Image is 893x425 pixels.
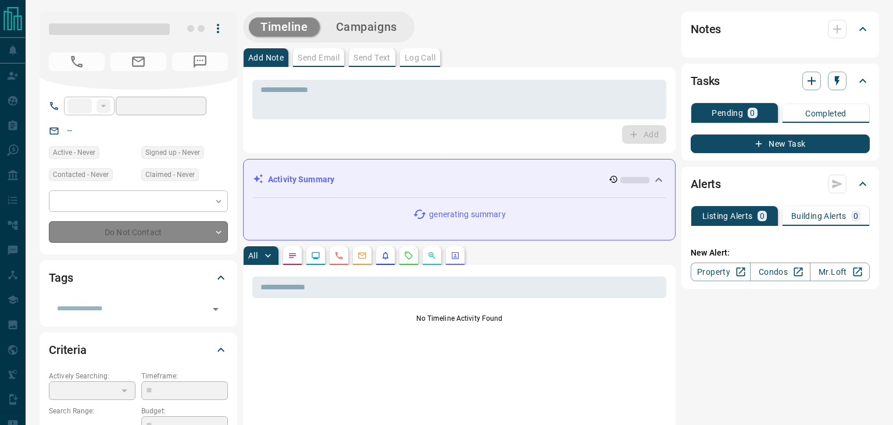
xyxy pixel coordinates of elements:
div: Criteria [49,336,228,364]
div: Do Not Contact [49,221,228,243]
p: New Alert: [691,247,870,259]
button: New Task [691,134,870,153]
p: Activity Summary [268,173,334,186]
p: Completed [805,109,846,118]
p: Search Range: [49,406,135,416]
svg: Notes [288,251,297,260]
p: Timeframe: [141,371,228,381]
div: Activity Summary [253,169,666,190]
svg: Emails [358,251,367,260]
p: generating summary [429,208,505,221]
span: Contacted - Never [53,169,109,180]
p: No Timeline Activity Found [252,313,666,324]
h2: Criteria [49,341,87,359]
a: -- [67,126,72,135]
h2: Tags [49,268,73,287]
h2: Alerts [691,175,721,193]
h2: Notes [691,20,721,38]
div: Notes [691,15,870,43]
svg: Agent Actions [451,251,460,260]
p: 0 [853,212,858,220]
p: Building Alerts [791,212,846,220]
p: Listing Alerts [702,212,753,220]
div: Alerts [691,170,870,198]
p: Actively Searching: [49,371,135,381]
h2: Tasks [691,72,720,90]
button: Campaigns [324,17,409,37]
svg: Lead Browsing Activity [311,251,320,260]
div: Tags [49,264,228,292]
svg: Calls [334,251,344,260]
p: All [248,252,258,260]
span: Signed up - Never [145,147,200,158]
div: Tasks [691,67,870,95]
span: No Number [49,52,105,71]
svg: Opportunities [427,251,437,260]
svg: Listing Alerts [381,251,390,260]
p: Pending [712,109,743,117]
span: Claimed - Never [145,169,195,180]
a: Condos [750,263,810,281]
p: 0 [760,212,765,220]
p: Add Note [248,54,284,62]
span: No Number [172,52,228,71]
span: Active - Never [53,147,95,158]
svg: Requests [404,251,413,260]
a: Mr.Loft [810,263,870,281]
p: 0 [750,109,755,117]
button: Timeline [249,17,320,37]
p: Budget: [141,406,228,416]
button: Open [208,301,224,317]
a: Property [691,263,751,281]
span: No Email [110,52,166,71]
